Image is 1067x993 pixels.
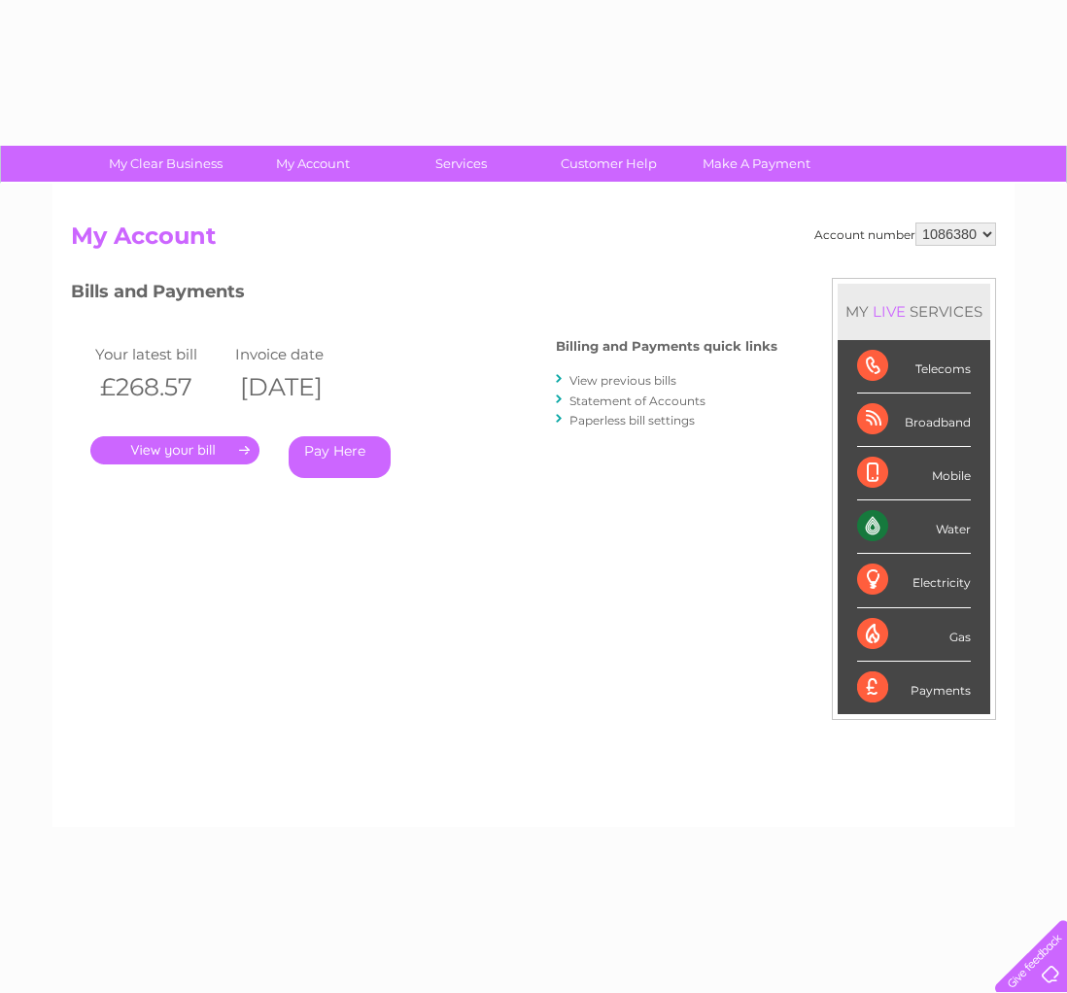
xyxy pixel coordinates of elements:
div: Water [857,500,971,554]
div: Payments [857,662,971,714]
div: Electricity [857,554,971,607]
div: LIVE [869,302,910,321]
h4: Billing and Payments quick links [556,339,777,354]
div: Gas [857,608,971,662]
h2: My Account [71,223,996,259]
a: Make A Payment [676,146,837,182]
div: Account number [814,223,996,246]
a: Pay Here [289,436,391,478]
div: MY SERVICES [838,284,990,339]
th: [DATE] [230,367,370,407]
a: . [90,436,259,464]
td: Your latest bill [90,341,230,367]
th: £268.57 [90,367,230,407]
div: Telecoms [857,340,971,394]
div: Mobile [857,447,971,500]
a: Statement of Accounts [569,394,706,408]
a: Paperless bill settings [569,413,695,428]
a: My Clear Business [86,146,246,182]
a: Customer Help [529,146,689,182]
h3: Bills and Payments [71,278,777,312]
td: Invoice date [230,341,370,367]
a: Services [381,146,541,182]
a: View previous bills [569,373,676,388]
div: Broadband [857,394,971,447]
a: My Account [233,146,394,182]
